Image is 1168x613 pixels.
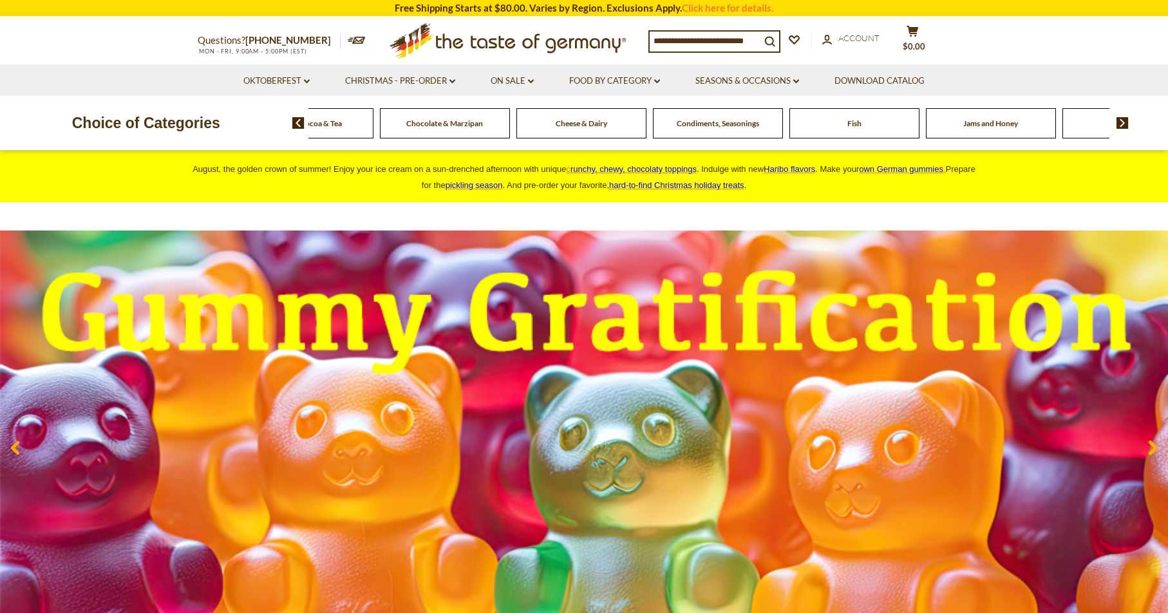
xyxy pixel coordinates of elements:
[695,74,799,88] a: Seasons & Occasions
[570,164,697,174] span: runchy, chewy, chocolaty toppings
[764,164,815,174] a: Haribo flavors
[609,180,746,190] span: .
[963,118,1018,128] a: Jams and Honey
[903,41,925,52] span: $0.00
[491,74,534,88] a: On Sale
[609,180,744,190] a: hard-to-find Christmas holiday treats
[822,32,880,46] a: Account
[847,118,862,128] a: Fish
[682,2,773,14] a: Click here for details.
[1116,117,1129,129] img: next arrow
[569,74,660,88] a: Food By Category
[292,117,305,129] img: previous arrow
[859,164,943,174] span: own German gummies
[198,48,307,55] span: MON - FRI, 9:00AM - 5:00PM (EST)
[834,74,925,88] a: Download Catalog
[406,118,483,128] a: Chocolate & Marzipan
[556,118,607,128] a: Cheese & Dairy
[566,164,697,174] a: crunchy, chewy, chocolaty toppings
[345,74,455,88] a: Christmas - PRE-ORDER
[245,34,331,46] a: [PHONE_NUMBER]
[677,118,759,128] a: Condiments, Seasonings
[243,74,310,88] a: Oktoberfest
[893,25,932,57] button: $0.00
[446,180,503,190] a: pickling season
[838,33,880,43] span: Account
[198,32,341,49] p: Questions?
[193,164,975,190] span: August, the golden crown of summer! Enjoy your ice cream on a sun-drenched afternoon with unique ...
[274,118,342,128] a: Coffee, Cocoa & Tea
[859,164,945,174] a: own German gummies.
